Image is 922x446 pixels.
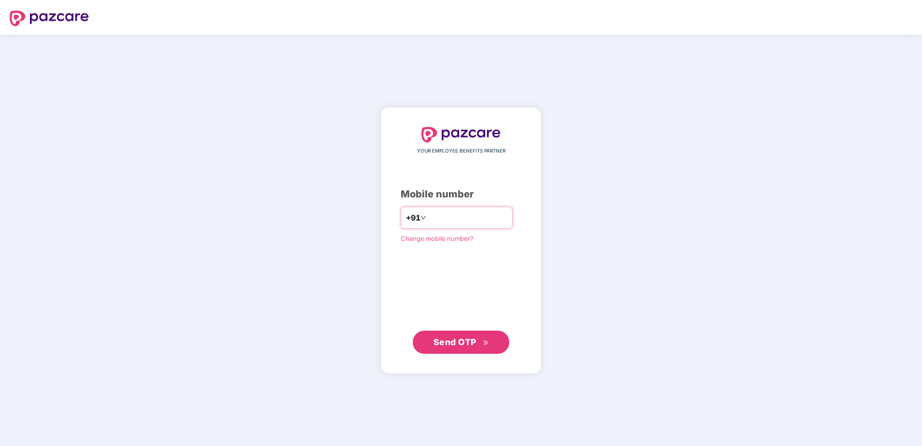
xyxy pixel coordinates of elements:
[10,11,89,26] img: logo
[420,215,426,221] span: down
[433,337,476,347] span: Send OTP
[413,331,509,354] button: Send OTPdouble-right
[483,340,489,346] span: double-right
[401,187,521,202] div: Mobile number
[406,212,420,224] span: +91
[421,127,501,142] img: logo
[401,235,474,242] a: Change mobile number?
[417,147,505,155] span: YOUR EMPLOYEE BENEFITS PARTNER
